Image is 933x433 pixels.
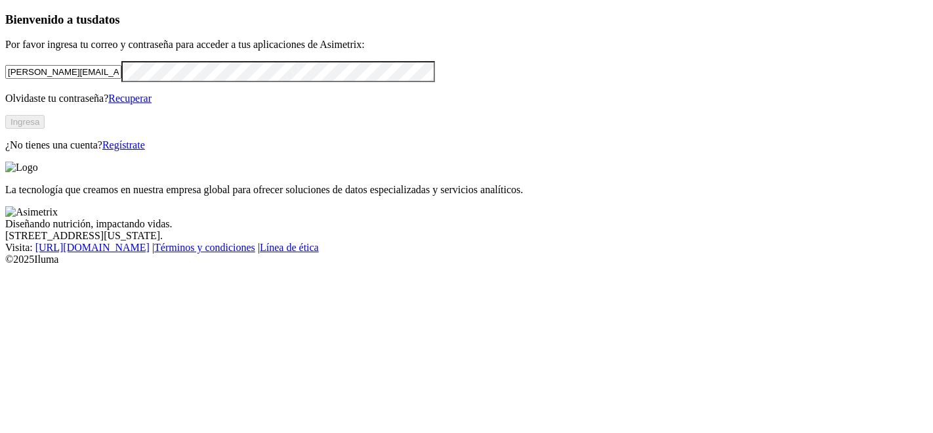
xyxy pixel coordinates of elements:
[5,242,928,254] div: Visita : | |
[5,254,928,265] div: © 2025 Iluma
[5,218,928,230] div: Diseñando nutrición, impactando vidas.
[260,242,319,253] a: Línea de ética
[5,93,928,104] p: Olvidaste tu contraseña?
[102,139,145,150] a: Regístrate
[35,242,150,253] a: [URL][DOMAIN_NAME]
[5,184,928,196] p: La tecnología que creamos en nuestra empresa global para ofrecer soluciones de datos especializad...
[5,65,121,79] input: Tu correo
[108,93,152,104] a: Recuperar
[5,115,45,129] button: Ingresa
[5,206,58,218] img: Asimetrix
[5,39,928,51] p: Por favor ingresa tu correo y contraseña para acceder a tus aplicaciones de Asimetrix:
[5,162,38,173] img: Logo
[5,139,928,151] p: ¿No tienes una cuenta?
[5,230,928,242] div: [STREET_ADDRESS][US_STATE].
[92,12,120,26] span: datos
[154,242,255,253] a: Términos y condiciones
[5,12,928,27] h3: Bienvenido a tus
